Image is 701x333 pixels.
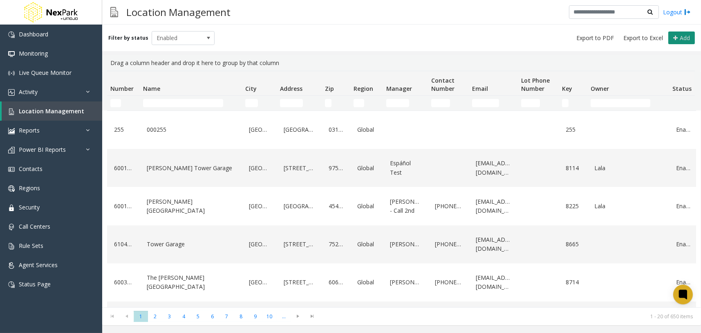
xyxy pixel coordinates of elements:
a: [GEOGRAPHIC_DATA] [282,200,317,213]
td: Email Filter [469,96,518,110]
a: 8225 [564,200,582,213]
span: Page 11 [277,311,291,322]
a: [GEOGRAPHIC_DATA] [282,123,317,136]
span: Security [19,203,40,211]
img: 'icon' [8,205,15,211]
span: City [245,85,257,92]
span: Add [680,34,690,42]
a: [STREET_ADDRESS] [282,162,317,175]
a: [PERSON_NAME] [388,238,423,251]
td: Status Filter [669,96,698,110]
img: logout [684,8,691,16]
a: Enabled [674,162,693,175]
img: 'icon' [8,166,15,173]
button: Export to Excel [620,32,666,44]
a: 75202 [327,238,345,251]
label: Filter by status [108,34,148,42]
a: Logout [663,8,691,16]
a: Espáñol Test [388,157,423,179]
input: Address Filter [280,99,303,107]
td: Lot Phone Number Filter [518,96,559,110]
span: Number [110,85,134,92]
span: Key [562,85,572,92]
span: Dashboard [19,30,48,38]
a: Location Management [2,101,102,121]
a: 255 [564,123,582,136]
span: Page 3 [162,311,177,322]
input: Owner Filter [591,99,650,107]
a: 255 [112,123,135,136]
td: Contact Number Filter [428,96,469,110]
span: Call Centers [19,223,50,230]
a: Enabled [674,123,693,136]
span: Export to PDF [576,34,614,42]
div: Drag a column header and drop it here to group by that column [107,55,696,71]
h3: Location Management [122,2,235,22]
a: [GEOGRAPHIC_DATA] [247,200,272,213]
span: Region [354,85,373,92]
td: Name Filter [140,96,242,110]
span: Monitoring [19,49,48,57]
input: Lot Phone Number Filter [521,99,540,107]
a: [GEOGRAPHIC_DATA] [247,276,272,289]
a: [GEOGRAPHIC_DATA] [247,162,272,175]
span: Page 2 [148,311,162,322]
span: Status Page [19,280,51,288]
span: Power BI Reports [19,146,66,153]
th: Status [669,71,698,96]
a: Enabled [674,200,693,213]
a: 8114 [564,162,582,175]
span: Activity [19,88,38,96]
img: 'icon' [8,70,15,76]
td: Region Filter [350,96,383,110]
a: 454321 [327,200,345,213]
a: Lala [592,200,664,213]
span: Email [472,85,488,92]
a: [EMAIL_ADDRESS][DOMAIN_NAME] [474,233,513,256]
a: [GEOGRAPHIC_DATA] [247,238,272,251]
a: Global [355,123,378,136]
span: Go to the last page [307,313,318,319]
input: Manager Filter [386,99,409,107]
input: Contact Number Filter [431,99,450,107]
a: [GEOGRAPHIC_DATA] [247,123,272,136]
a: [PHONE_NUMBER] [433,276,464,289]
span: Contact Number [431,76,455,92]
span: Location Management [19,107,84,115]
a: Tower Garage [145,238,237,251]
span: Manager [386,85,412,92]
a: Enabled [674,276,693,289]
a: [PHONE_NUMBER] [433,238,464,251]
img: 'icon' [8,108,15,115]
span: Go to the last page [305,311,320,322]
span: Enabled [152,32,202,45]
span: Lot Phone Number [521,76,550,92]
input: Number Filter [110,99,121,107]
td: Owner Filter [587,96,669,110]
img: 'icon' [8,262,15,269]
span: Page 1 [134,311,148,322]
input: City Filter [245,99,258,107]
img: 'icon' [8,147,15,153]
a: [PERSON_NAME] [388,276,423,289]
a: 8665 [564,238,582,251]
td: Zip Filter [322,96,350,110]
a: Global [355,238,378,251]
img: 'icon' [8,128,15,134]
img: 'icon' [8,224,15,230]
span: Live Queue Monitor [19,69,72,76]
a: Global [355,200,378,213]
a: Enabled [674,238,693,251]
input: Name Filter [143,99,223,107]
span: Page 6 [205,311,219,322]
a: [PERSON_NAME][GEOGRAPHIC_DATA] [145,195,237,218]
span: Go to the next page [293,313,304,319]
input: Zip Filter [325,99,331,107]
input: Region Filter [354,99,364,107]
span: Page 7 [219,311,234,322]
a: 600301 [112,276,135,289]
a: [PHONE_NUMBER] [433,200,464,213]
span: Agent Services [19,261,58,269]
a: 000255 [145,123,237,136]
a: [STREET_ADDRESS] [282,276,317,289]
